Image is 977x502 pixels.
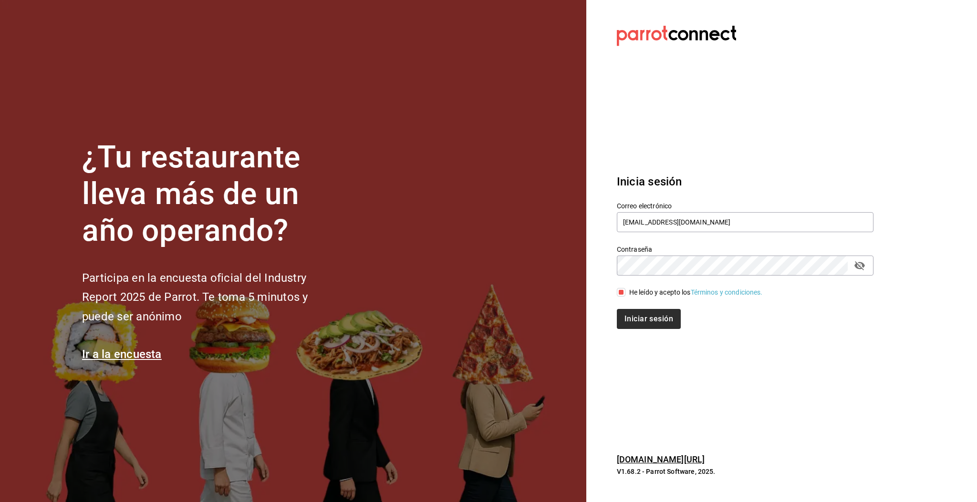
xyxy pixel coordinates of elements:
p: V1.68.2 - Parrot Software, 2025. [617,467,873,476]
label: Contraseña [617,246,873,253]
label: Correo electrónico [617,203,873,209]
button: passwordField [852,257,868,274]
h1: ¿Tu restaurante lleva más de un año operando? [82,139,340,249]
button: Iniciar sesión [617,309,681,329]
a: Términos y condiciones. [691,288,763,296]
a: [DOMAIN_NAME][URL] [617,454,705,464]
h2: Participa en la encuesta oficial del Industry Report 2025 de Parrot. Te toma 5 minutos y puede se... [82,268,340,327]
h3: Inicia sesión [617,173,873,190]
div: He leído y acepto los [629,287,763,297]
input: Ingresa tu correo electrónico [617,212,873,232]
a: Ir a la encuesta [82,348,162,361]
